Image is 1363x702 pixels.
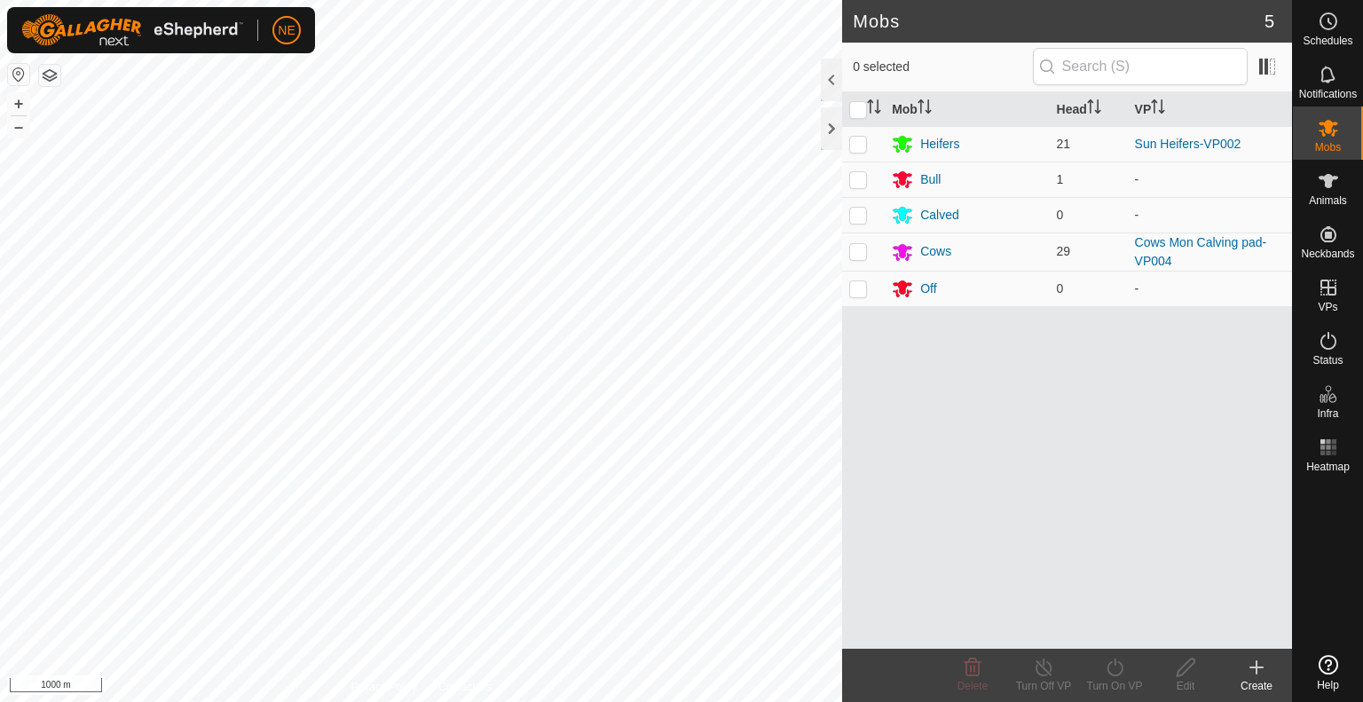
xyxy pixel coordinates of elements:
span: Animals [1309,195,1347,206]
a: Sun Heifers-VP002 [1135,137,1241,151]
span: 5 [1265,8,1274,35]
button: – [8,116,29,138]
img: Gallagher Logo [21,14,243,46]
p-sorticon: Activate to sort [1151,102,1165,116]
input: Search (S) [1033,48,1248,85]
span: Delete [957,680,989,692]
button: Reset Map [8,64,29,85]
span: Status [1312,355,1343,366]
a: Privacy Policy [351,679,418,695]
th: Head [1050,92,1128,127]
div: Heifers [920,135,959,154]
button: + [8,93,29,114]
div: Create [1221,678,1292,694]
span: 0 [1057,281,1064,296]
div: Bull [920,170,941,189]
div: Off [920,280,936,298]
td: - [1128,271,1292,306]
span: Neckbands [1301,248,1354,259]
span: 29 [1057,244,1071,258]
td: - [1128,197,1292,233]
span: NE [278,21,295,40]
th: VP [1128,92,1292,127]
a: Contact Us [438,679,491,695]
span: Notifications [1299,89,1357,99]
span: Infra [1317,408,1338,419]
span: Mobs [1315,142,1341,153]
a: Cows Mon Calving pad-VP004 [1135,235,1267,268]
span: 1 [1057,172,1064,186]
p-sorticon: Activate to sort [1087,102,1101,116]
span: Schedules [1303,35,1352,46]
td: - [1128,162,1292,197]
span: VPs [1318,302,1337,312]
th: Mob [885,92,1049,127]
span: 0 selected [853,58,1032,76]
span: Help [1317,680,1339,690]
p-sorticon: Activate to sort [867,102,881,116]
span: Heatmap [1306,461,1350,472]
div: Cows [920,242,951,261]
span: 21 [1057,137,1071,151]
span: 0 [1057,208,1064,222]
a: Help [1293,648,1363,698]
button: Map Layers [39,65,60,86]
div: Turn Off VP [1008,678,1079,694]
h2: Mobs [853,11,1265,32]
div: Edit [1150,678,1221,694]
div: Turn On VP [1079,678,1150,694]
div: Calved [920,206,959,225]
p-sorticon: Activate to sort [918,102,932,116]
